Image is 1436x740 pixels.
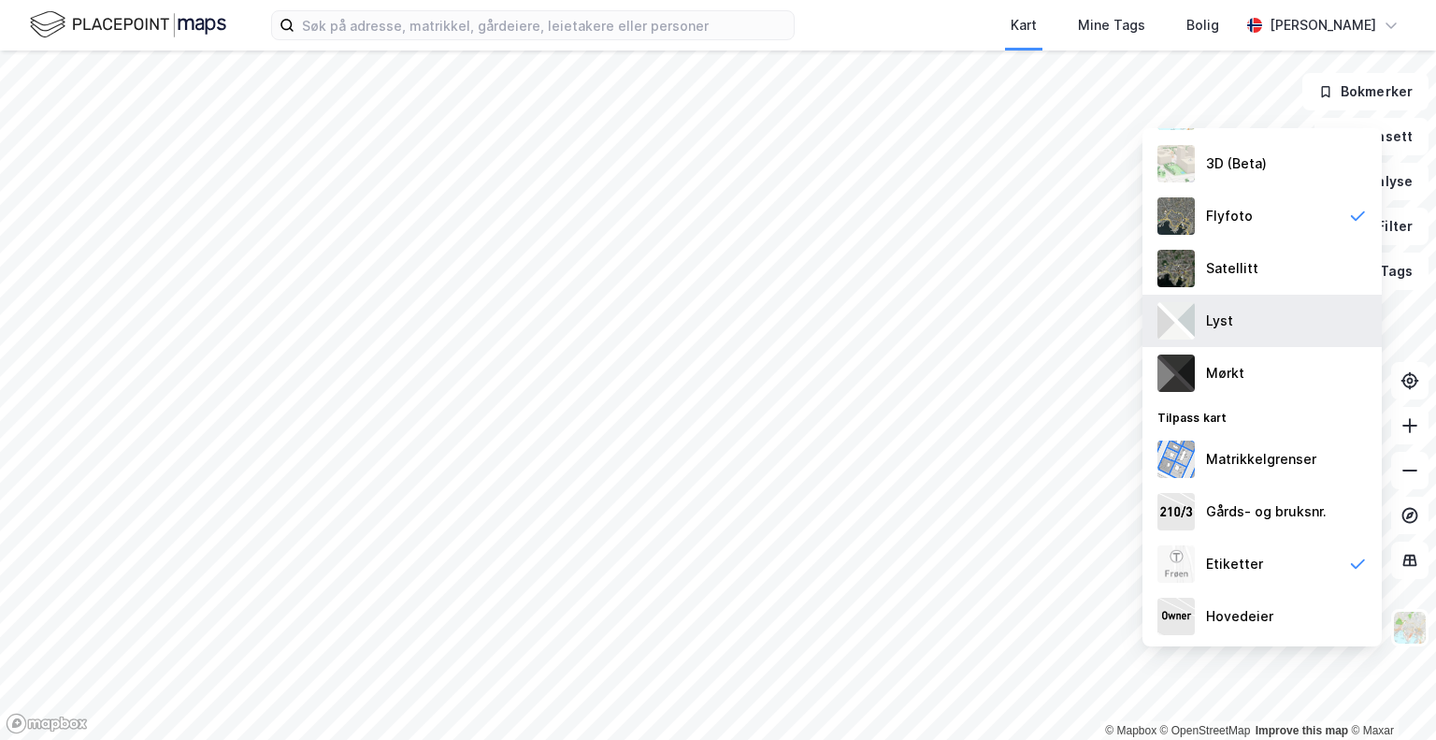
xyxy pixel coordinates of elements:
a: Mapbox [1105,724,1156,737]
img: logo.f888ab2527a4732fd821a326f86c7f29.svg [30,8,226,41]
div: Flyfoto [1206,205,1253,227]
iframe: Chat Widget [1343,650,1436,740]
a: Improve this map [1256,724,1348,737]
div: 3D (Beta) [1206,152,1267,175]
div: Bolig [1186,14,1219,36]
button: Filter [1339,208,1429,245]
div: Mine Tags [1078,14,1145,36]
img: Z [1157,145,1195,182]
div: Tilpass kart [1142,399,1382,433]
img: 9k= [1157,250,1195,287]
img: cadastreKeys.547ab17ec502f5a4ef2b.jpeg [1157,493,1195,530]
img: Z [1157,197,1195,235]
img: nCdM7BzjoCAAAAAElFTkSuQmCC [1157,355,1195,392]
input: Søk på adresse, matrikkel, gårdeiere, leietakere eller personer [294,11,794,39]
div: Kart [1011,14,1037,36]
div: Matrikkelgrenser [1206,448,1316,471]
img: luj3wr1y2y3+OchiMxRmMxRlscgabnMEmZ7DJGWxyBpucwSZnsMkZbHIGm5zBJmewyRlscgabnMEmZ7DJGWxyBpucwSZnsMkZ... [1157,302,1195,340]
button: Datasett [1314,118,1429,155]
img: Z [1157,545,1195,583]
div: Kontrollprogram for chat [1343,650,1436,740]
div: Mørkt [1206,362,1244,385]
img: cadastreBorders.cfe08de4b5ddd52a10de.jpeg [1157,441,1195,478]
div: Gårds- og bruksnr. [1206,501,1327,523]
img: majorOwner.b5e170eddb5c04bfeeff.jpeg [1157,598,1195,635]
div: Hovedeier [1206,605,1273,628]
button: Tags [1342,253,1429,290]
div: Etiketter [1206,553,1263,575]
div: Lyst [1206,310,1233,332]
a: Mapbox homepage [6,713,88,734]
button: Bokmerker [1302,73,1429,110]
img: Z [1392,610,1428,646]
a: OpenStreetMap [1160,724,1251,737]
div: Satellitt [1206,257,1258,280]
div: [PERSON_NAME] [1270,14,1376,36]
